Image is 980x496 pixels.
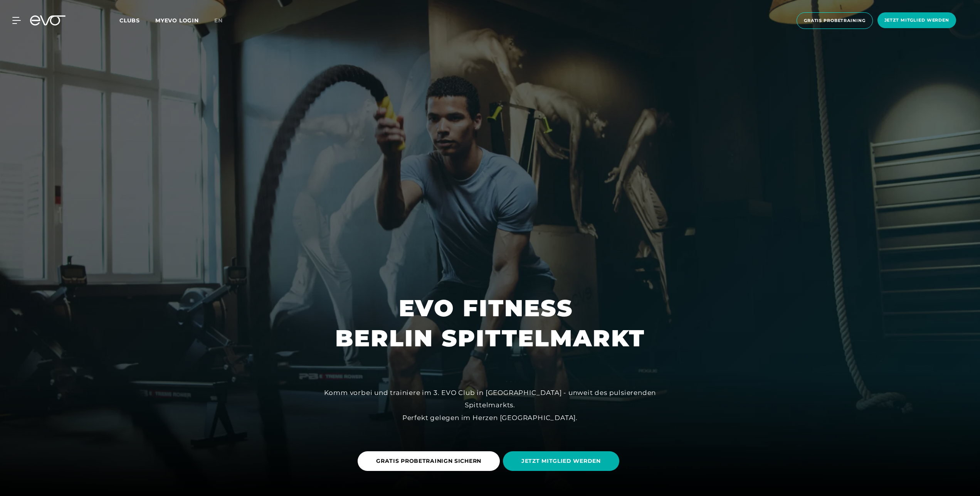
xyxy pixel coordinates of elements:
[376,457,481,465] span: GRATIS PROBETRAINIGN SICHERN
[155,17,199,24] a: MYEVO LOGIN
[214,17,223,24] span: en
[119,17,155,24] a: Clubs
[884,17,949,24] span: Jetzt Mitglied werden
[119,17,140,24] span: Clubs
[503,445,622,477] a: JETZT MITGLIED WERDEN
[317,386,664,424] div: Komm vorbei und trainiere im 3. EVO Club in [GEOGRAPHIC_DATA] - unweit des pulsierenden Spittelma...
[794,12,875,29] a: Gratis Probetraining
[214,16,232,25] a: en
[875,12,958,29] a: Jetzt Mitglied werden
[521,457,601,465] span: JETZT MITGLIED WERDEN
[804,17,866,24] span: Gratis Probetraining
[335,293,645,353] h1: EVO FITNESS BERLIN SPITTELMARKT
[358,445,503,477] a: GRATIS PROBETRAINIGN SICHERN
